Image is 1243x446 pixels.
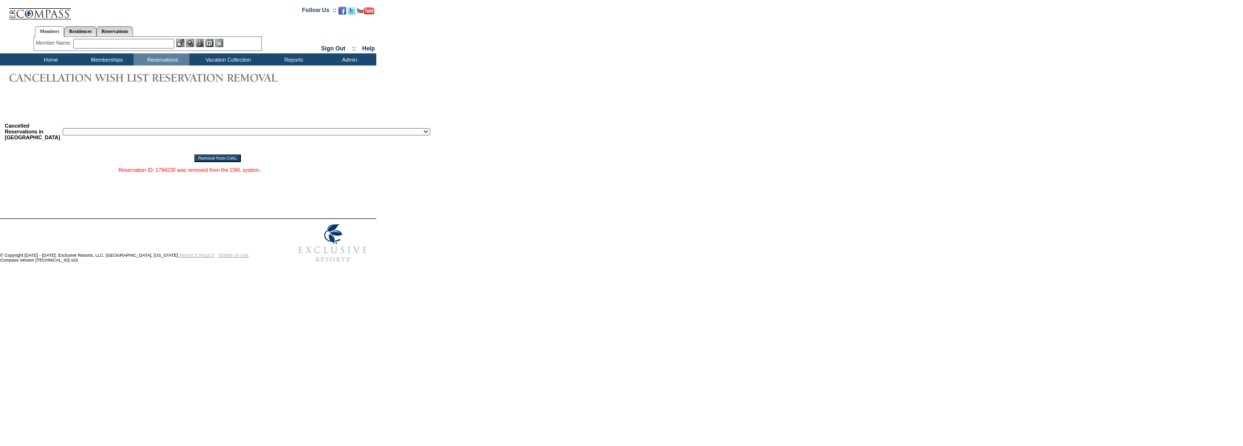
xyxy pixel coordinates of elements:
td: Home [22,53,78,66]
img: Become our fan on Facebook [338,7,346,15]
a: Become our fan on Facebook [338,10,346,16]
td: Follow Us :: [302,6,336,17]
img: b_calculator.gif [215,39,223,47]
td: Admin [320,53,376,66]
b: Cancelled Reservations in [GEOGRAPHIC_DATA] [5,123,60,140]
a: Reservations [97,26,133,36]
a: TERMS OF USE [218,253,249,258]
td: Vacation Collection [189,53,265,66]
img: Reservations [205,39,214,47]
a: Follow us on Twitter [348,10,355,16]
img: View [186,39,194,47]
span: Reservation ID: 1794230 was removed from the CWL system. [118,167,260,173]
img: Impersonate [196,39,204,47]
img: Subscribe to our YouTube Channel [357,7,374,15]
a: Subscribe to our YouTube Channel [357,10,374,16]
td: Reservations [134,53,189,66]
img: Exclusive Resorts [289,219,376,267]
td: Memberships [78,53,134,66]
a: Sign Out [321,45,345,52]
input: Remove from CWL [194,154,240,162]
a: Help [362,45,375,52]
span: :: [352,45,356,52]
img: Cancellation Wish List Reservation Removal [5,68,296,87]
a: PRIVACY POLICY [179,253,215,258]
td: Reports [265,53,320,66]
a: Members [35,26,65,37]
img: b_edit.gif [176,39,185,47]
a: Residences [64,26,97,36]
div: Member Name: [36,39,73,47]
img: Follow us on Twitter [348,7,355,15]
